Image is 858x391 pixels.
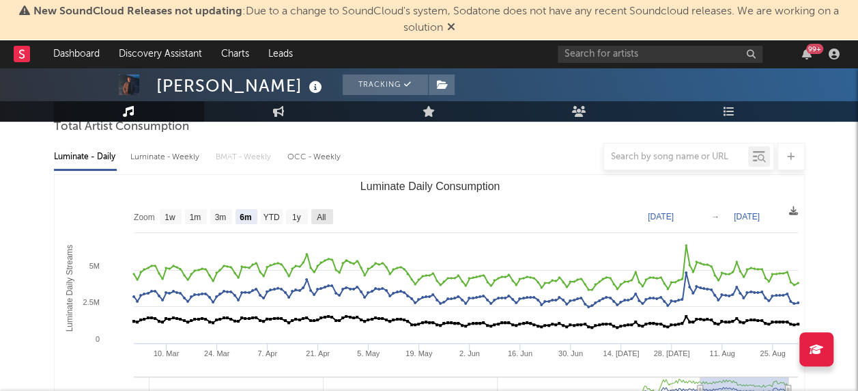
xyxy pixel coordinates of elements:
a: Leads [259,40,302,68]
text: YTD [263,213,279,222]
text: 5. May [357,349,380,358]
text: 16. Jun [507,349,532,358]
text: 2.5M [83,298,99,306]
text: 24. Mar [203,349,229,358]
text: Luminate Daily Streams [65,245,74,332]
input: Search for artists [558,46,762,63]
div: 99 + [806,44,823,54]
text: 1m [189,213,201,222]
text: 21. Apr [306,349,330,358]
text: 10. Mar [153,349,179,358]
text: → [711,212,719,221]
text: 28. [DATE] [653,349,689,358]
text: 0 [95,335,99,343]
text: Luminate Daily Consumption [360,180,500,192]
text: 6m [240,213,251,222]
text: 3m [214,213,226,222]
button: 99+ [802,49,812,59]
span: New SoundCloud Releases not updating [33,6,242,17]
span: Total Artist Consumption [54,119,189,135]
text: 19. May [405,349,433,358]
text: 30. Jun [558,349,582,358]
text: 25. Aug [760,349,785,358]
text: 14. [DATE] [603,349,639,358]
a: Charts [212,40,259,68]
text: 1y [291,213,300,222]
button: Tracking [343,75,428,95]
text: [DATE] [734,212,760,221]
span: Dismiss [447,23,455,33]
text: [DATE] [648,212,674,221]
a: Dashboard [44,40,109,68]
text: 5M [89,262,99,270]
text: 1w [165,213,175,222]
text: 11. Aug [709,349,734,358]
span: : Due to a change to SoundCloud's system, Sodatone does not have any recent Soundcloud releases. ... [33,6,839,33]
text: Zoom [134,213,155,222]
text: All [317,213,326,222]
text: 7. Apr [257,349,277,358]
a: Discovery Assistant [109,40,212,68]
div: [PERSON_NAME] [156,75,326,97]
text: 2. Jun [459,349,479,358]
input: Search by song name or URL [604,152,748,163]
